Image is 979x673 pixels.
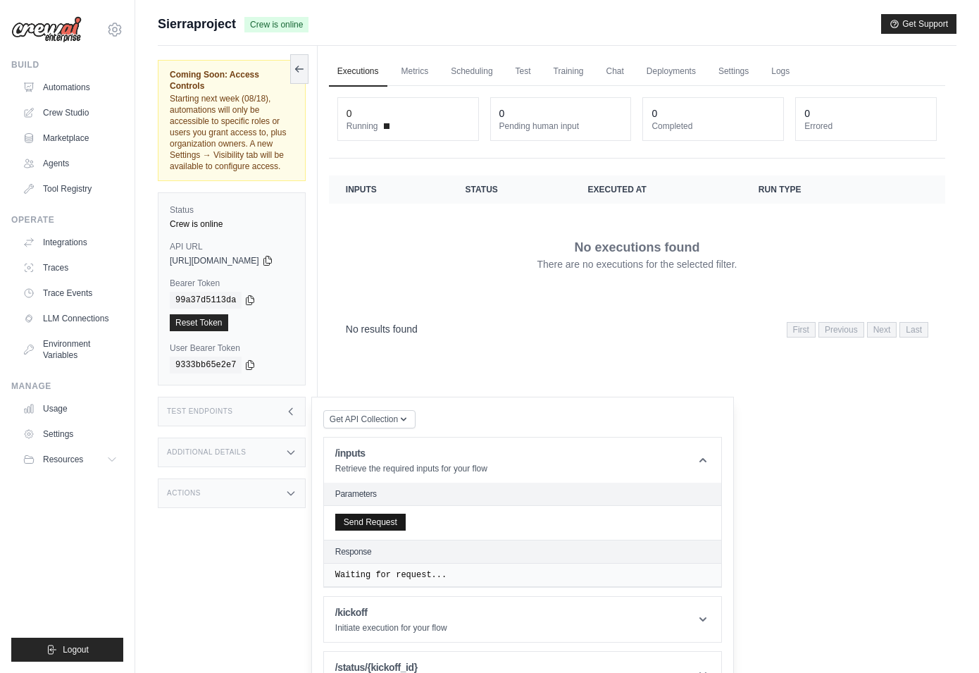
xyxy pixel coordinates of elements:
span: Starting next week (08/18), automations will only be accessible to specific roles or users you gr... [170,94,286,171]
h1: /kickoff [335,605,447,619]
span: Last [899,322,928,338]
button: Send Request [335,514,406,531]
img: Logo [11,16,82,43]
label: API URL [170,241,294,252]
div: Operate [11,214,123,226]
h3: Actions [167,489,201,498]
a: Integrations [17,231,123,254]
a: Logs [763,57,798,87]
a: Test [507,57,540,87]
span: First [787,322,816,338]
div: Build [11,59,123,70]
a: Tool Registry [17,178,123,200]
p: Initiate execution for your flow [335,622,447,634]
h3: Test Endpoints [167,407,233,416]
th: Executed at [570,175,741,204]
a: Marketplace [17,127,123,149]
nav: Pagination [787,322,928,338]
div: 0 [804,106,810,121]
a: Automations [17,76,123,99]
p: No executions found [574,237,699,257]
span: Get API Collection [330,414,398,425]
div: 0 [499,106,505,121]
dt: Pending human input [499,121,623,132]
a: Training [545,57,592,87]
button: Logout [11,638,123,662]
th: Inputs [329,175,449,204]
p: No results found [346,322,418,336]
a: Settings [17,423,123,445]
a: Trace Events [17,282,123,304]
span: Previous [818,322,864,338]
h3: Additional Details [167,448,246,457]
label: User Bearer Token [170,342,294,354]
h2: Response [335,546,372,557]
a: Reset Token [170,314,228,331]
span: Resources [43,454,83,465]
div: 0 [347,106,352,121]
a: Executions [329,57,387,87]
span: Next [867,322,897,338]
button: Resources [17,448,123,471]
button: Get Support [881,14,956,34]
th: Run Type [742,175,883,204]
th: Status [449,175,571,204]
p: Retrieve the required inputs for your flow [335,463,487,474]
a: Scheduling [442,57,501,87]
dt: Completed [651,121,775,132]
a: Agents [17,152,123,175]
span: Logout [63,644,89,655]
label: Status [170,204,294,216]
a: Traces [17,257,123,279]
span: Sierraproject [158,14,236,34]
div: Crew is online [170,218,294,230]
nav: Pagination [329,311,945,347]
a: Settings [710,57,757,87]
span: Crew is online [244,17,308,32]
a: Crew Studio [17,101,123,124]
code: 9333bb65e2e7 [170,357,242,373]
h2: Parameters [335,488,710,500]
h1: /inputs [335,446,487,460]
pre: Waiting for request... [335,569,710,581]
a: Deployments [638,57,704,87]
a: Environment Variables [17,333,123,366]
div: Manage [11,381,123,392]
iframe: Chat Widget [909,605,979,673]
p: There are no executions for the selected filter. [537,257,737,271]
button: Get API Collection [323,410,416,428]
label: Bearer Token [170,278,294,289]
a: Metrics [393,57,437,87]
section: Crew executions table [329,175,945,347]
a: Usage [17,397,123,420]
dt: Errored [804,121,928,132]
span: Running [347,121,378,132]
span: [URL][DOMAIN_NAME] [170,255,259,266]
div: 0 [651,106,657,121]
a: Chat [598,57,632,87]
code: 99a37d5113da [170,292,242,309]
a: LLM Connections [17,307,123,330]
span: Coming Soon: Access Controls [170,69,294,92]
